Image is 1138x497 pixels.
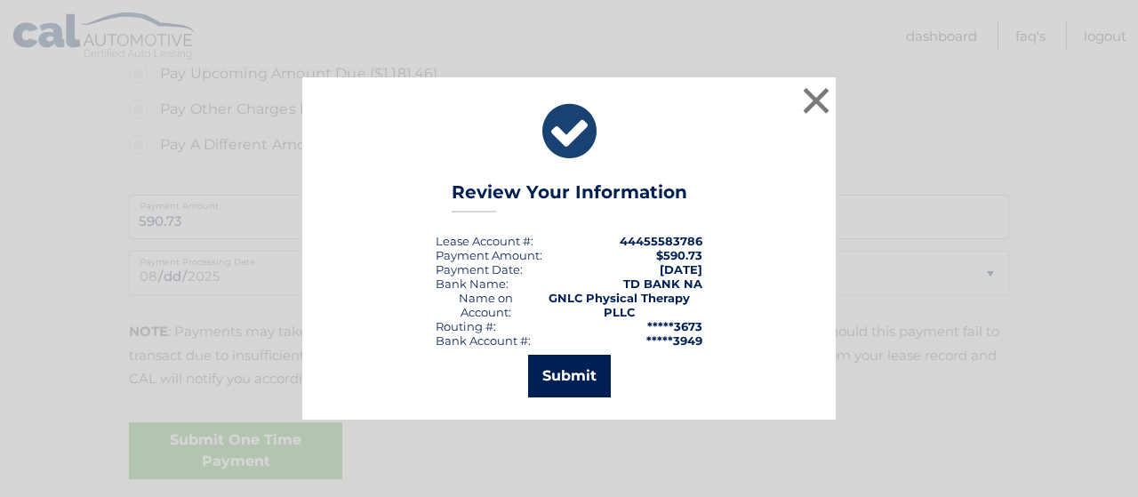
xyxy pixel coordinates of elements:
[436,333,531,348] div: Bank Account #:
[436,277,509,291] div: Bank Name:
[620,234,702,248] strong: 44455583786
[798,83,834,118] button: ×
[436,234,533,248] div: Lease Account #:
[452,181,687,212] h3: Review Your Information
[623,277,702,291] strong: TD BANK NA
[436,291,537,319] div: Name on Account:
[436,319,496,333] div: Routing #:
[660,262,702,277] span: [DATE]
[436,262,520,277] span: Payment Date
[528,355,611,397] button: Submit
[656,248,702,262] span: $590.73
[436,248,542,262] div: Payment Amount:
[436,262,523,277] div: :
[549,291,690,319] strong: GNLC Physical Therapy PLLC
